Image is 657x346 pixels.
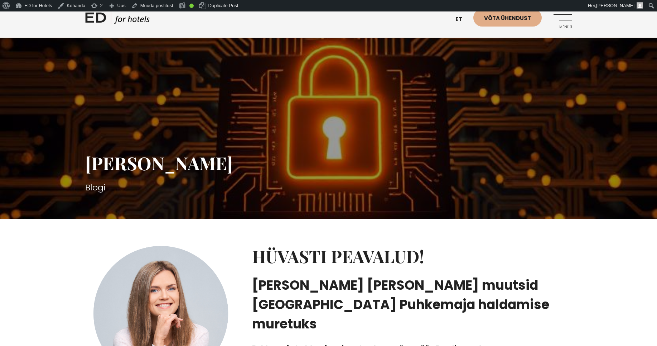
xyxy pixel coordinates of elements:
a: et [452,11,473,28]
a: Menüü [552,9,572,29]
a: ED HOTELS [85,11,150,29]
h2: Hüvasti peavalud! [252,246,572,267]
a: Võta ühendust [473,9,542,27]
h3: Blogi [85,181,572,194]
h3: [PERSON_NAME] [PERSON_NAME] muutsid [GEOGRAPHIC_DATA] Puhkemaja haldamise muretuks [252,276,572,334]
span: Menüü [552,25,572,29]
span: [PERSON_NAME] [596,3,634,8]
div: Good [189,4,194,8]
h1: [PERSON_NAME] [85,152,572,174]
